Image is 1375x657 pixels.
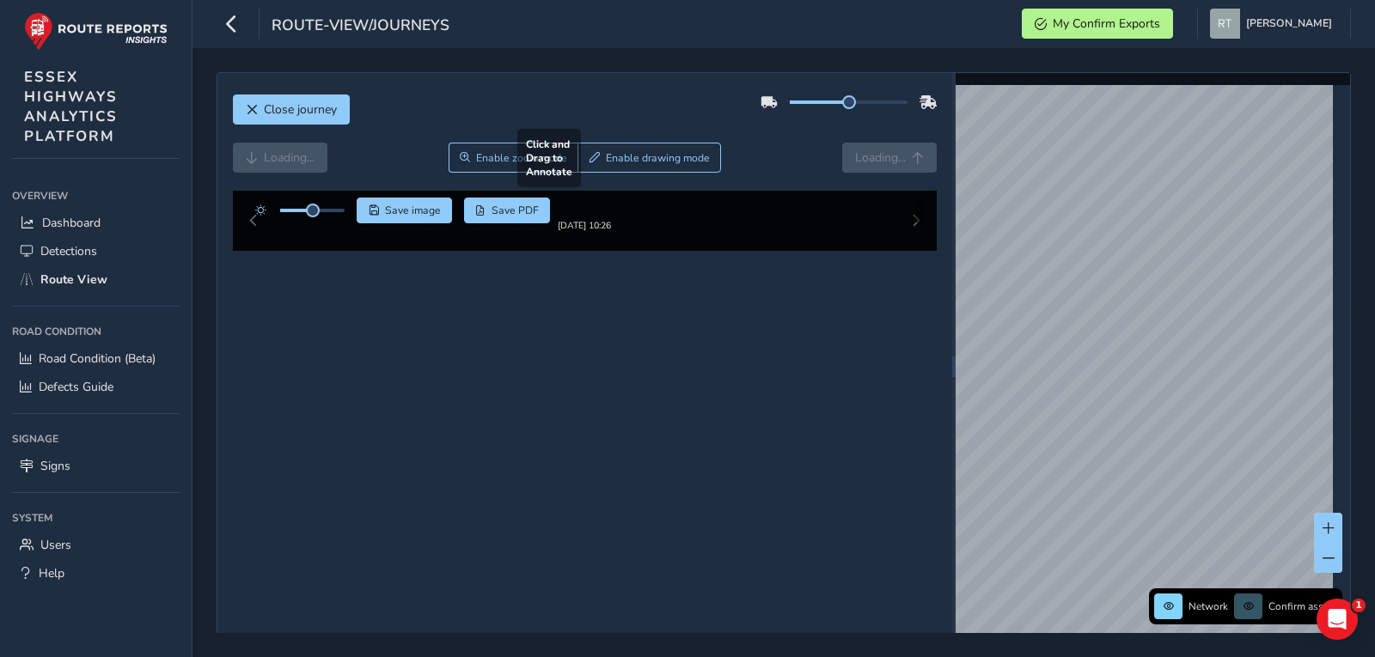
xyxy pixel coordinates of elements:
[39,350,156,367] span: Road Condition (Beta)
[12,237,180,265] a: Detections
[12,559,180,587] a: Help
[12,209,180,237] a: Dashboard
[1189,599,1228,613] span: Network
[40,537,71,553] span: Users
[42,215,101,231] span: Dashboard
[24,12,168,51] img: rr logo
[449,143,578,173] button: Zoom
[40,243,97,259] span: Detections
[40,271,107,288] span: Route View
[12,426,180,452] div: Signage
[12,452,180,480] a: Signs
[12,505,180,531] div: System
[1022,9,1173,39] button: My Confirm Exports
[1210,9,1240,39] img: diamond-layout
[532,216,637,233] img: Thumbnail frame
[233,94,350,125] button: Close journey
[12,531,180,559] a: Users
[12,319,180,344] div: Road Condition
[12,265,180,294] a: Route View
[1317,599,1358,640] iframe: Intercom live chat
[357,198,452,223] button: Save
[385,204,441,217] span: Save image
[12,373,180,401] a: Defects Guide
[39,565,64,581] span: Help
[39,379,113,395] span: Defects Guide
[476,151,567,165] span: Enable zoom mode
[532,233,637,246] div: [DATE] 10:26
[264,101,337,118] span: Close journey
[606,151,710,165] span: Enable drawing mode
[577,143,721,173] button: Draw
[24,67,118,146] span: ESSEX HIGHWAYS ANALYTICS PLATFORM
[12,344,180,373] a: Road Condition (Beta)
[1246,9,1332,39] span: [PERSON_NAME]
[464,198,551,223] button: PDF
[1268,599,1337,613] span: Confirm assets
[1352,599,1366,612] span: 1
[492,204,539,217] span: Save PDF
[40,458,70,474] span: Signs
[1210,9,1338,39] button: [PERSON_NAME]
[12,183,180,209] div: Overview
[272,15,449,39] span: route-view/journeys
[1053,15,1160,32] span: My Confirm Exports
